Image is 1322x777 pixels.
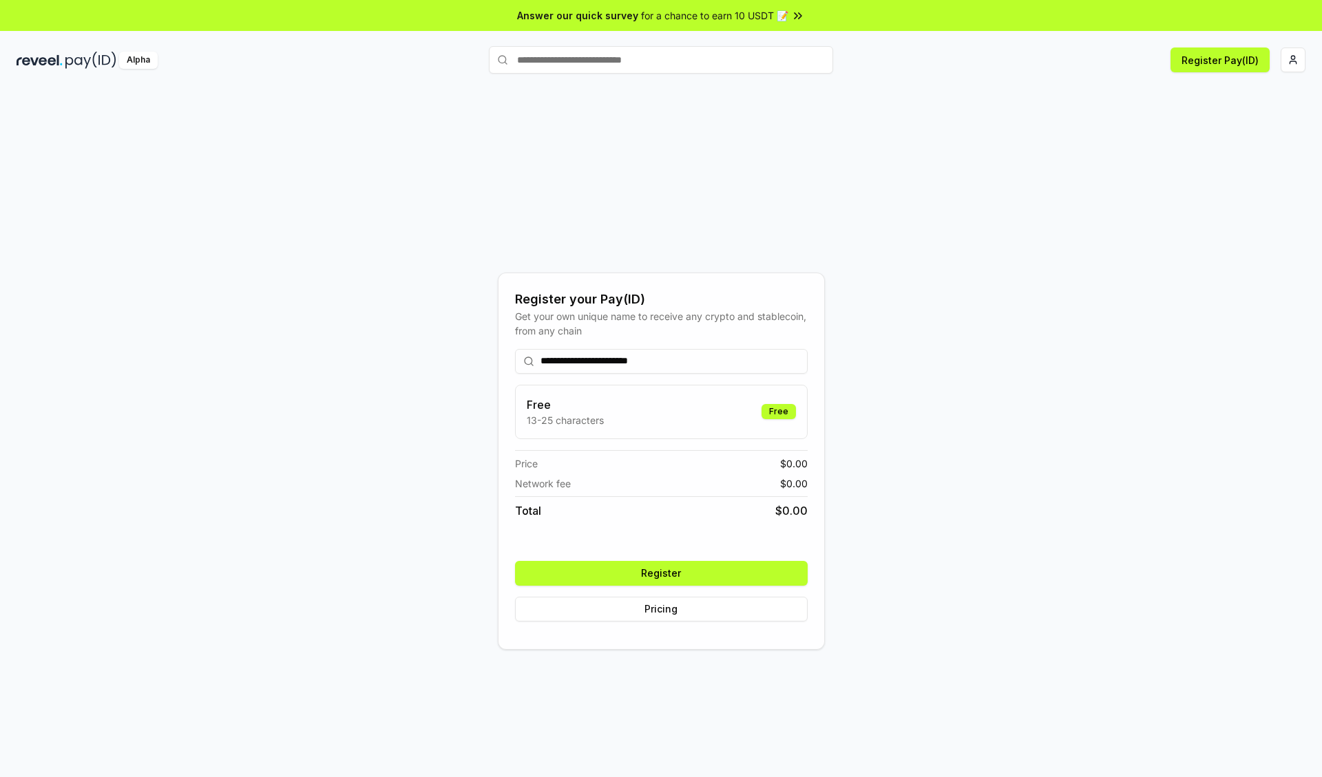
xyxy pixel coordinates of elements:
[1171,47,1270,72] button: Register Pay(ID)
[762,404,796,419] div: Free
[515,456,538,471] span: Price
[641,8,788,23] span: for a chance to earn 10 USDT 📝
[527,396,604,413] h3: Free
[515,597,808,621] button: Pricing
[517,8,638,23] span: Answer our quick survey
[17,52,63,69] img: reveel_dark
[527,413,604,427] p: 13-25 characters
[515,290,808,309] div: Register your Pay(ID)
[65,52,116,69] img: pay_id
[775,502,808,519] span: $ 0.00
[515,476,571,491] span: Network fee
[515,309,808,338] div: Get your own unique name to receive any crypto and stablecoin, from any chain
[515,502,541,519] span: Total
[119,52,158,69] div: Alpha
[780,476,808,491] span: $ 0.00
[515,561,808,586] button: Register
[780,456,808,471] span: $ 0.00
